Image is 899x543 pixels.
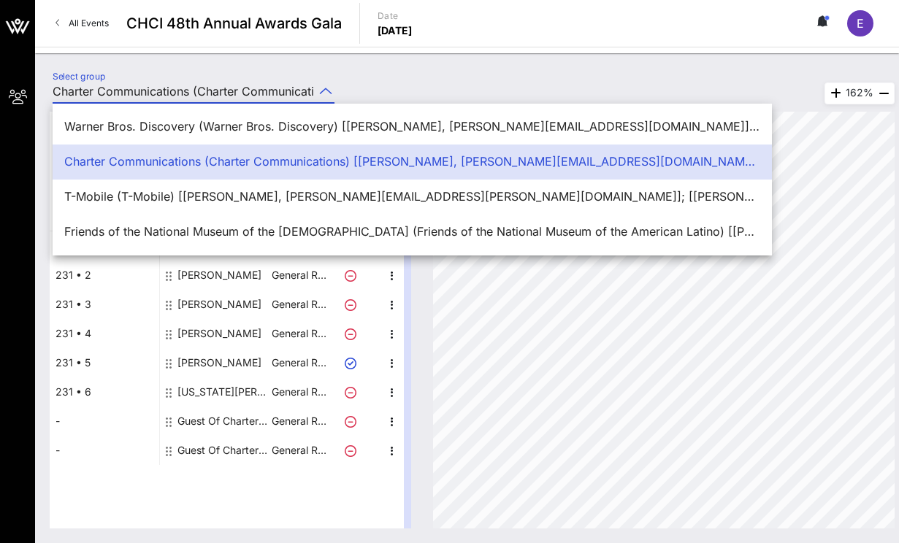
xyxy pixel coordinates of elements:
[177,377,269,407] div: Virginia Zigras
[378,23,413,38] p: [DATE]
[857,16,864,31] span: E
[64,155,760,169] div: Charter Communications (Charter Communications) [[PERSON_NAME], [PERSON_NAME][EMAIL_ADDRESS][DOMA...
[126,12,342,34] span: CHCI 48th Annual Awards Gala
[269,436,328,465] p: General R…
[269,407,328,436] p: General R…
[50,407,159,436] div: -
[269,377,328,407] p: General R…
[50,231,159,261] div: 231 • 1
[825,82,895,104] div: 162%
[50,436,159,465] div: -
[50,290,159,319] div: 231 • 3
[177,290,261,319] div: Brent Wilkes
[269,348,328,377] p: General R…
[378,9,413,23] p: Date
[177,319,261,348] div: Angela Wilkes
[69,18,109,28] span: All Events
[847,10,873,36] div: E
[64,120,760,134] div: Warner Bros. Discovery (Warner Bros. Discovery) [[PERSON_NAME], [PERSON_NAME][EMAIL_ADDRESS][DOMA...
[177,261,261,290] div: Claudia Ruiz
[177,348,261,377] div: Diana Fernandez
[269,261,328,290] p: General R…
[50,261,159,290] div: 231 • 2
[50,319,159,348] div: 231 • 4
[50,348,159,377] div: 231 • 5
[53,71,105,82] label: Select group
[50,377,159,407] div: 231 • 6
[269,290,328,319] p: General R…
[50,210,159,225] span: Table, Seat
[269,319,328,348] p: General R…
[47,12,118,35] a: All Events
[177,407,269,436] div: Guest Of Charter Communications
[64,190,760,204] div: T-Mobile (T-Mobile) [[PERSON_NAME], [PERSON_NAME][EMAIL_ADDRESS][PERSON_NAME][DOMAIN_NAME]]; [[PE...
[64,225,760,239] div: Friends of the National Museum of the [DEMOGRAPHIC_DATA] (Friends of the National Museum of the A...
[177,436,269,465] div: Guest Of Charter Communications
